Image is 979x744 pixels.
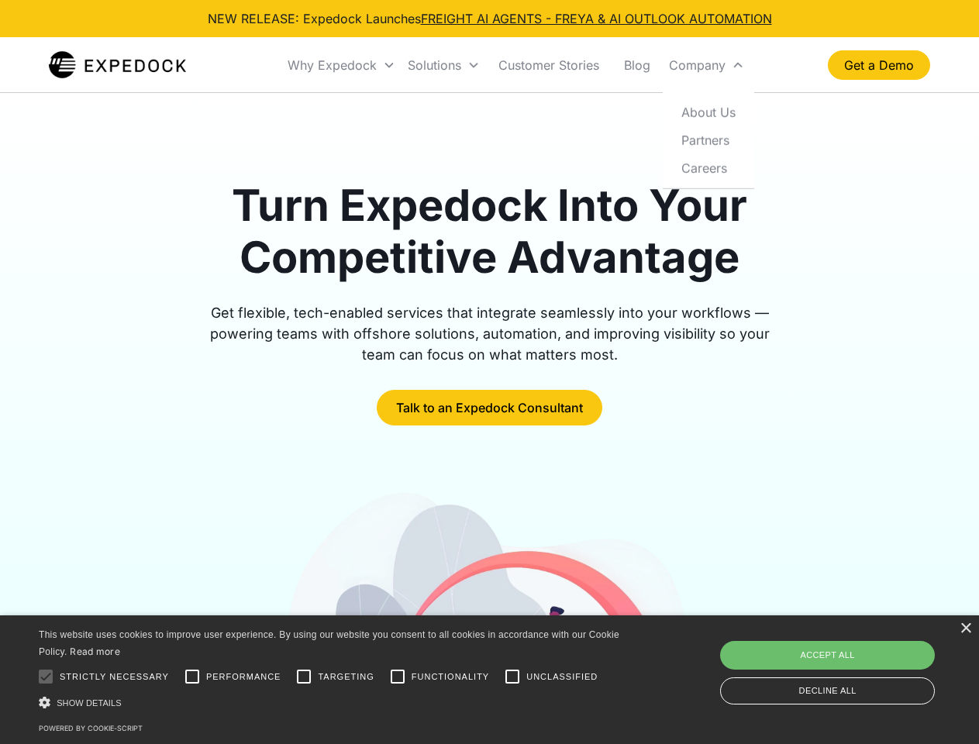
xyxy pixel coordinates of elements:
[49,50,186,81] img: Expedock Logo
[49,50,186,81] a: home
[57,698,122,708] span: Show details
[663,91,754,188] nav: Company
[612,39,663,91] a: Blog
[288,57,377,73] div: Why Expedock
[318,670,374,684] span: Targeting
[60,670,169,684] span: Strictly necessary
[526,670,598,684] span: Unclassified
[421,11,772,26] a: FREIGHT AI AGENTS - FREYA & AI OUTLOOK AUTOMATION
[281,39,402,91] div: Why Expedock
[669,126,748,153] a: Partners
[39,629,619,658] span: This website uses cookies to improve user experience. By using our website you consent to all coo...
[669,98,748,126] a: About Us
[208,9,772,28] div: NEW RELEASE: Expedock Launches
[486,39,612,91] a: Customer Stories
[70,646,120,657] a: Read more
[663,39,750,91] div: Company
[669,153,748,181] a: Careers
[412,670,489,684] span: Functionality
[408,57,461,73] div: Solutions
[39,694,625,711] div: Show details
[669,57,726,73] div: Company
[206,670,281,684] span: Performance
[402,39,486,91] div: Solutions
[39,724,143,732] a: Powered by cookie-script
[828,50,930,80] a: Get a Demo
[721,577,979,744] iframe: Chat Widget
